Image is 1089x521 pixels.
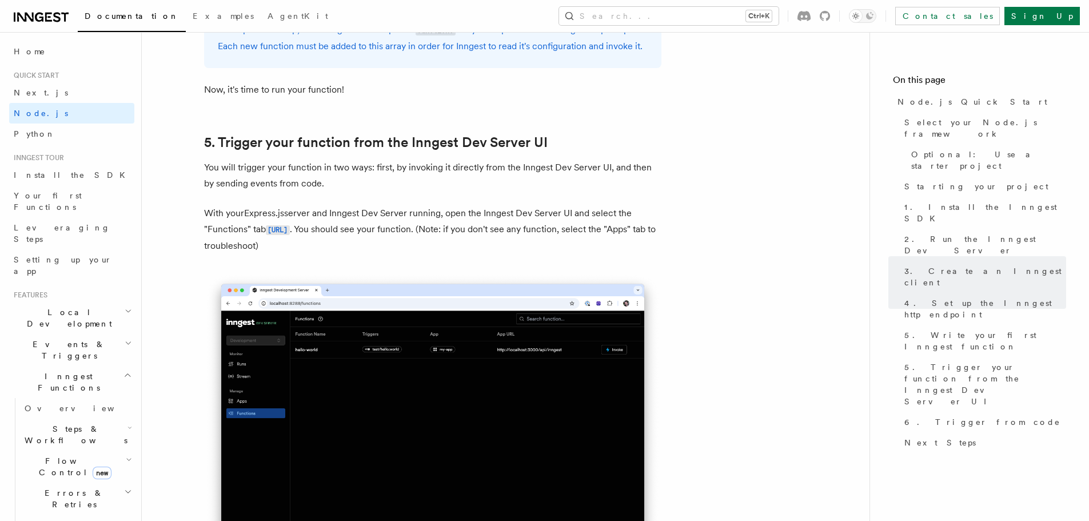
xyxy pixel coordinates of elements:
[904,437,976,448] span: Next Steps
[9,249,134,281] a: Setting up your app
[746,10,772,22] kbd: Ctrl+K
[14,46,46,57] span: Home
[900,261,1066,293] a: 3. Create an Inngest client
[20,419,134,451] button: Steps & Workflows
[78,3,186,32] a: Documentation
[911,149,1066,172] span: Optional: Use a starter project
[9,371,123,393] span: Inngest Functions
[20,455,126,478] span: Flow Control
[85,11,179,21] span: Documentation
[193,11,254,21] span: Examples
[900,293,1066,325] a: 4. Set up the Inngest http endpoint
[9,153,64,162] span: Inngest tour
[20,451,134,483] button: Flow Controlnew
[895,7,1000,25] a: Contact sales
[900,412,1066,432] a: 6. Trigger from code
[9,291,47,300] span: Features
[204,82,661,98] p: Now, it's time to run your function!
[9,334,134,366] button: Events & Triggers
[204,205,661,254] p: With your Express.js server and Inngest Dev Server running, open the Inngest Dev Server UI and se...
[14,109,68,118] span: Node.js
[904,361,1066,407] span: 5. Trigger your function from the Inngest Dev Server UI
[893,73,1066,92] h4: On this page
[14,88,68,97] span: Next.js
[9,185,134,217] a: Your first Functions
[14,191,82,212] span: Your first Functions
[900,325,1066,357] a: 5. Write your first Inngest function
[904,181,1048,192] span: Starting your project
[904,117,1066,140] span: Select your Node.js framework
[9,217,134,249] a: Leveraging Steps
[268,11,328,21] span: AgentKit
[93,467,111,479] span: new
[20,487,124,510] span: Errors & Retries
[904,329,1066,352] span: 5. Write your first Inngest function
[904,297,1066,320] span: 4. Set up the Inngest http endpoint
[9,366,134,398] button: Inngest Functions
[186,3,261,31] a: Examples
[9,71,59,80] span: Quick start
[900,197,1066,229] a: 1. Install the Inngest SDK
[849,9,876,23] button: Toggle dark mode
[25,404,142,413] span: Overview
[904,233,1066,256] span: 2. Run the Inngest Dev Server
[897,96,1047,108] span: Node.js Quick Start
[9,124,134,144] a: Python
[904,201,1066,224] span: 1. Install the Inngest SDK
[14,170,132,180] span: Install the SDK
[9,302,134,334] button: Local Development
[266,225,290,235] code: [URL]
[559,7,779,25] button: Search...Ctrl+K
[893,92,1066,112] a: Node.js Quick Start
[900,357,1066,412] a: 5. Trigger your function from the Inngest Dev Server UI
[9,103,134,124] a: Node.js
[14,255,112,276] span: Setting up your app
[904,416,1060,428] span: 6. Trigger from code
[14,129,55,138] span: Python
[14,223,110,244] span: Leveraging Steps
[266,224,290,234] a: [URL]
[900,176,1066,197] a: Starting your project
[900,112,1066,144] a: Select your Node.js framework
[900,432,1066,453] a: Next Steps
[204,134,548,150] a: 5. Trigger your function from the Inngest Dev Server UI
[20,483,134,515] button: Errors & Retries
[204,160,661,192] p: You will trigger your function in two ways: first, by invoking it directly from the Inngest Dev S...
[9,82,134,103] a: Next.js
[904,265,1066,288] span: 3. Create an Inngest client
[9,339,125,361] span: Events & Triggers
[9,41,134,62] a: Home
[261,3,335,31] a: AgentKit
[20,423,127,446] span: Steps & Workflows
[1004,7,1080,25] a: Sign Up
[20,398,134,419] a: Overview
[218,22,648,54] p: In the previous step, we configured the exported array to be passed to our Inngest http endpoint....
[907,144,1066,176] a: Optional: Use a starter project
[9,307,125,329] span: Local Development
[900,229,1066,261] a: 2. Run the Inngest Dev Server
[9,165,134,185] a: Install the SDK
